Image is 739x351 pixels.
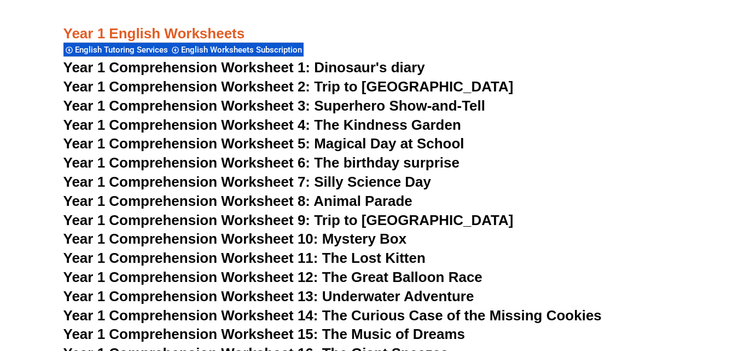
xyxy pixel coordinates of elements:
[63,174,432,190] a: Year 1 Comprehension Worksheet 7: Silly Science Day
[63,78,514,95] a: Year 1 Comprehension Worksheet 2: Trip to [GEOGRAPHIC_DATA]
[63,193,412,209] a: Year 1 Comprehension Worksheet 8: Animal Parade
[63,326,465,342] a: Year 1 Comprehension Worksheet 15: The Music of Dreams
[63,117,461,133] a: Year 1 Comprehension Worksheet 4: The Kindness Garden
[63,288,474,304] a: Year 1 Comprehension Worksheet 13: Underwater Adventure
[63,97,486,114] a: Year 1 Comprehension Worksheet 3: Superhero Show-and-Tell
[63,231,407,247] a: Year 1 Comprehension Worksheet 10: Mystery Box
[63,212,514,228] a: Year 1 Comprehension Worksheet 9: Trip to [GEOGRAPHIC_DATA]
[75,45,171,55] span: English Tutoring Services
[557,227,739,351] iframe: Chat Widget
[170,42,304,57] div: English Worksheets Subscription
[63,154,459,171] a: Year 1 Comprehension Worksheet 6: The birthday surprise
[63,135,464,152] a: Year 1 Comprehension Worksheet 5: Magical Day at School
[181,45,305,55] span: English Worksheets Subscription
[63,250,426,266] a: Year 1 Comprehension Worksheet 11: The Lost Kitten
[63,25,676,43] h3: Year 1 English Worksheets
[63,269,482,285] a: Year 1 Comprehension Worksheet 12: The Great Balloon Race
[63,307,602,324] a: Year 1 Comprehension Worksheet 14: The Curious Case of the Missing Cookies
[63,59,425,76] a: Year 1 Comprehension Worksheet 1: Dinosaur's diary
[63,42,170,57] div: English Tutoring Services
